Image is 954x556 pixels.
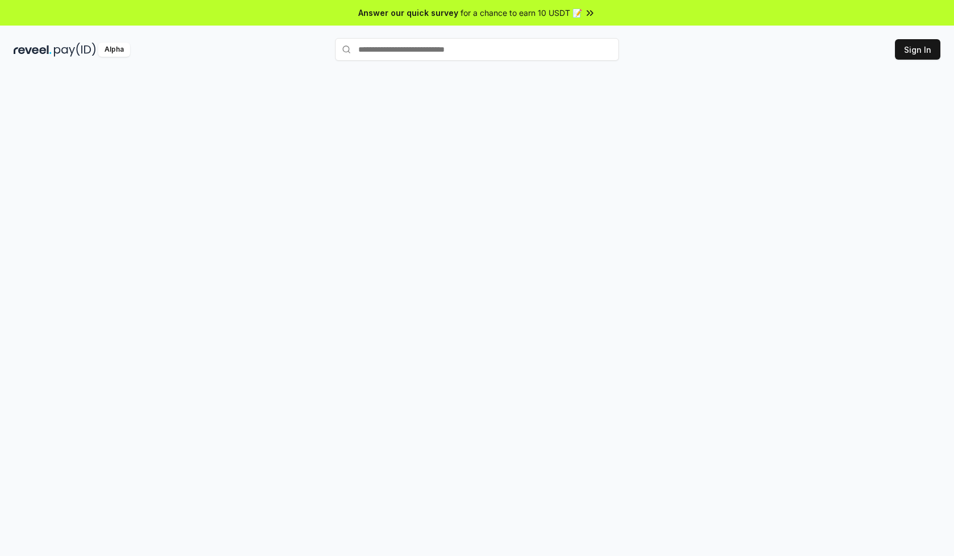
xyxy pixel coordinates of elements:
[895,39,940,60] button: Sign In
[461,7,582,19] span: for a chance to earn 10 USDT 📝
[358,7,458,19] span: Answer our quick survey
[14,43,52,57] img: reveel_dark
[98,43,130,57] div: Alpha
[54,43,96,57] img: pay_id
